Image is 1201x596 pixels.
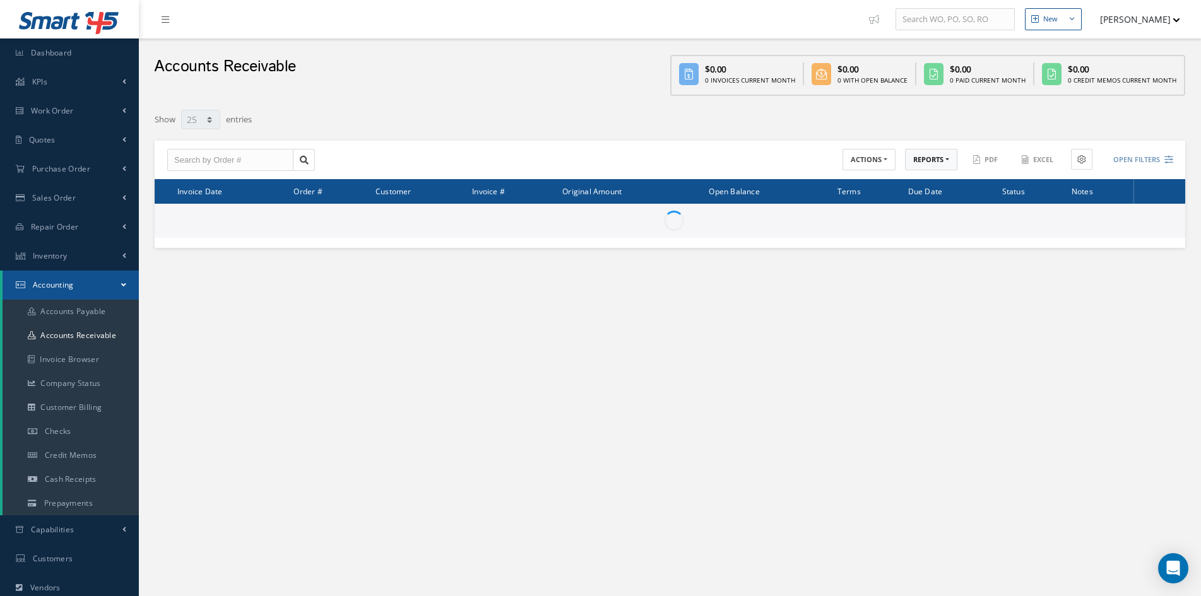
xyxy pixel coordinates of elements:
[376,185,411,197] span: Customer
[1068,62,1176,76] div: $0.00
[33,279,74,290] span: Accounting
[837,76,908,85] div: 0 With Open Balance
[3,300,139,324] a: Accounts Payable
[908,185,943,197] span: Due Date
[3,443,139,467] a: Credit Memos
[3,371,139,395] a: Company Status
[31,221,79,232] span: Repair Order
[293,185,322,197] span: Order #
[31,105,74,116] span: Work Order
[3,419,139,443] a: Checks
[837,185,861,197] span: Terms
[32,76,47,87] span: KPIs
[167,149,293,172] input: Search by Order #
[843,149,896,171] button: ACTIONS
[3,467,139,491] a: Cash Receipts
[950,62,1026,76] div: $0.00
[1043,14,1058,25] div: New
[905,149,957,171] button: REPORTS
[1015,149,1062,171] button: Excel
[44,498,93,508] span: Prepayments
[950,76,1026,85] div: 0 Paid Current Month
[31,47,72,58] span: Dashboard
[709,185,759,197] span: Open Balance
[154,57,296,76] h2: Accounts Receivable
[3,395,139,419] a: Customer Billing
[1088,7,1180,32] button: [PERSON_NAME]
[45,426,71,436] span: Checks
[3,491,139,515] a: Prepayments
[1002,185,1025,197] span: Status
[837,62,908,76] div: $0.00
[45,450,97,460] span: Credit Memos
[33,553,73,564] span: Customers
[1068,76,1176,85] div: 0 Credit Memos Current Month
[226,108,252,126] label: entries
[705,62,795,76] div: $0.00
[29,134,56,145] span: Quotes
[31,524,74,535] span: Capabilities
[32,192,76,203] span: Sales Order
[705,76,795,85] div: 0 Invoices Current Month
[177,185,222,197] span: Invoice Date
[967,149,1006,171] button: PDF
[3,348,139,371] a: Invoice Browser
[30,582,61,593] span: Vendors
[1025,8,1082,30] button: New
[1102,149,1173,170] button: Open Filters
[3,271,139,300] a: Accounting
[33,250,68,261] span: Inventory
[472,185,505,197] span: Invoice #
[896,8,1015,31] input: Search WO, PO, SO, RO
[45,474,97,484] span: Cash Receipts
[1072,185,1093,197] span: Notes
[562,185,622,197] span: Original Amount
[155,108,175,126] label: Show
[3,324,139,348] a: Accounts Receivable
[1158,553,1188,583] div: Open Intercom Messenger
[32,163,90,174] span: Purchase Order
